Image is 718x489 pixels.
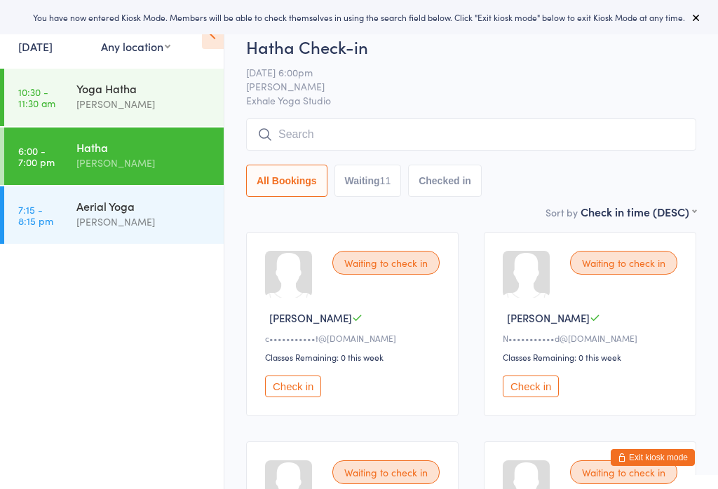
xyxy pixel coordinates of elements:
[76,139,212,155] div: Hatha
[334,165,402,197] button: Waiting11
[76,198,212,214] div: Aerial Yoga
[246,35,696,58] h2: Hatha Check-in
[546,205,578,219] label: Sort by
[18,39,53,54] a: [DATE]
[265,351,444,363] div: Classes Remaining: 0 this week
[4,128,224,185] a: 6:00 -7:00 pmHatha[PERSON_NAME]
[76,214,212,230] div: [PERSON_NAME]
[265,376,321,397] button: Check in
[18,204,53,226] time: 7:15 - 8:15 pm
[76,96,212,112] div: [PERSON_NAME]
[101,39,170,54] div: Any location
[503,351,682,363] div: Classes Remaining: 0 this week
[4,69,224,126] a: 10:30 -11:30 amYoga Hatha[PERSON_NAME]
[76,81,212,96] div: Yoga Hatha
[76,155,212,171] div: [PERSON_NAME]
[581,204,696,219] div: Check in time (DESC)
[507,310,590,325] span: [PERSON_NAME]
[332,251,440,275] div: Waiting to check in
[18,86,55,109] time: 10:30 - 11:30 am
[246,79,675,93] span: [PERSON_NAME]
[380,175,391,186] div: 11
[332,460,440,484] div: Waiting to check in
[246,93,696,107] span: Exhale Yoga Studio
[246,165,327,197] button: All Bookings
[22,11,696,23] div: You have now entered Kiosk Mode. Members will be able to check themselves in using the search fie...
[4,186,224,244] a: 7:15 -8:15 pmAerial Yoga[PERSON_NAME]
[570,460,677,484] div: Waiting to check in
[246,118,696,151] input: Search
[246,65,675,79] span: [DATE] 6:00pm
[570,251,677,275] div: Waiting to check in
[503,332,682,344] div: N•••••••••••d@[DOMAIN_NAME]
[503,376,559,397] button: Check in
[408,165,482,197] button: Checked in
[18,145,55,167] time: 6:00 - 7:00 pm
[265,332,444,344] div: c•••••••••••t@[DOMAIN_NAME]
[269,310,352,325] span: [PERSON_NAME]
[611,449,695,466] button: Exit kiosk mode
